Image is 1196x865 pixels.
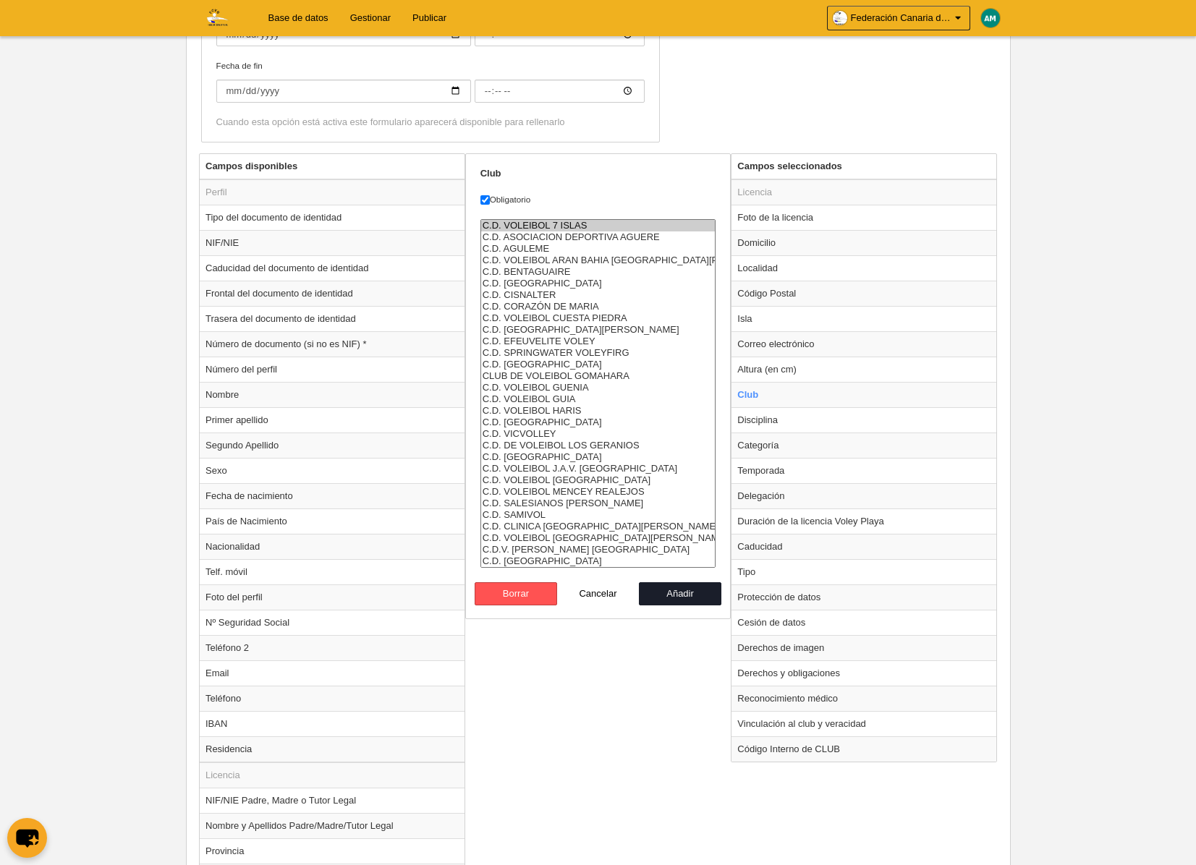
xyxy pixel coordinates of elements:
[731,306,996,331] td: Isla
[481,359,716,370] option: C.D. GAROE
[481,324,716,336] option: C.D. SAN JOSE DOMINICAS
[200,331,465,357] td: Número de documento (si no es NIF) *
[200,508,465,534] td: País de Nacimiento
[731,255,996,281] td: Localidad
[481,521,716,532] option: C.D. CLINICA SAN EUGENIO VOLEY-PLAYA
[481,370,716,382] option: CLUB DE VOLEIBOL GOMAHARA
[481,440,716,451] option: C.D. DE VOLEIBOL LOS GERANIOS
[200,686,465,711] td: Teléfono
[200,610,465,635] td: Nº Seguridad Social
[731,331,996,357] td: Correo electrónico
[731,559,996,584] td: Tipo
[481,498,716,509] option: C.D. SALESIANOS BARTOLOME GARELLI
[481,278,716,289] option: C.D. CANTADAL
[200,534,465,559] td: Nacionalidad
[481,266,716,278] option: C.D. BENTAGUAIRE
[481,255,716,266] option: C.D. VOLEIBOL ARAN BAHIA SAN SEBASTIAN
[731,736,996,762] td: Código Interno de CLUB
[200,736,465,762] td: Residencia
[200,154,465,179] th: Campos disponibles
[731,686,996,711] td: Reconocimiento médico
[481,393,716,405] option: C.D. VOLEIBOL GUIA
[475,80,645,103] input: Fecha de fin
[481,231,716,243] option: C.D. ASOCIACION DEPORTIVA AGUERE
[731,154,996,179] th: Campos seleccionados
[981,9,1000,27] img: c2l6ZT0zMHgzMCZmcz05JnRleHQ9QU0mYmc9MDA4OTdi.png
[7,818,47,858] button: chat-button
[200,838,465,864] td: Provincia
[481,301,716,312] option: C.D. CORAZÓN DE MARIA
[200,255,465,281] td: Caducidad del documento de identidad
[200,762,465,788] td: Licencia
[200,306,465,331] td: Trasera del documento de identidad
[481,532,716,544] option: C.D. VOLEIBOL SAN ROQUE
[200,357,465,382] td: Número del perfil
[216,80,471,103] input: Fecha de fin
[481,289,716,301] option: C.D. CISNALTER
[200,432,465,458] td: Segundo Apellido
[731,483,996,508] td: Delegación
[200,382,465,407] td: Nombre
[216,59,645,103] label: Fecha de fin
[200,281,465,306] td: Frontal del documento de identidad
[833,11,847,25] img: OaKdMG7jwavG.30x30.jpg
[200,230,465,255] td: NIF/NIE
[731,711,996,736] td: Vinculación al club y veracidad
[481,417,716,428] option: C.D. HISPANIA VOLEY PLAYA
[200,788,465,813] td: NIF/NIE Padre, Madre o Tutor Legal
[481,428,716,440] option: C.D. VICVOLLEY
[200,458,465,483] td: Sexo
[481,405,716,417] option: C.D. VOLEIBOL HARIS
[200,711,465,736] td: IBAN
[200,813,465,838] td: Nombre y Apellidos Padre/Madre/Tutor Legal
[481,486,716,498] option: C.D. VOLEIBOL MENCEY REALEJOS
[731,584,996,610] td: Protección de datos
[200,407,465,432] td: Primer apellido
[731,635,996,660] td: Derechos de imagen
[557,582,640,605] button: Cancelar
[200,559,465,584] td: Telf. móvil
[731,281,996,306] td: Código Postal
[480,195,490,205] input: Obligatorio
[481,544,716,555] option: C.D.V. SAYRE MAYSER GRAN CANARIA
[481,336,716,347] option: C.D. EFEUVELITE VOLEY
[481,451,716,463] option: C.D. MARPE
[481,463,716,474] option: C.D. VOLEIBOL J.A.V. OLIMPICO
[731,357,996,382] td: Altura (en cm)
[827,6,970,30] a: Federación Canaria de Voleibol
[481,312,716,324] option: C.D. VOLEIBOL CUESTA PIEDRA
[851,11,952,25] span: Federación Canaria de Voleibol
[200,635,465,660] td: Teléfono 2
[481,474,716,486] option: C.D. VOLEIBOL VILLA OROTAVA
[481,347,716,359] option: C.D. SPRINGWATER VOLEYFIRG
[731,432,996,458] td: Categoría
[731,205,996,230] td: Foto de la licencia
[200,584,465,610] td: Foto del perfil
[731,382,996,407] td: Club
[731,660,996,686] td: Derechos y obligaciones
[481,382,716,393] option: C.D. VOLEIBOL GUENIA
[481,555,716,567] option: C.D. TAKNARA
[731,407,996,432] td: Disciplina
[200,483,465,508] td: Fecha de nacimiento
[731,230,996,255] td: Domicilio
[186,9,246,26] img: Federación Canaria de Voleibol
[200,205,465,230] td: Tipo del documento de identidad
[481,509,716,521] option: C.D. SAMIVOL
[731,610,996,635] td: Cesión de datos
[731,458,996,483] td: Temporada
[216,116,645,129] div: Cuando esta opción está activa este formulario aparecerá disponible para rellenarlo
[480,168,501,179] strong: Club
[200,660,465,686] td: Email
[481,220,716,231] option: C.D. VOLEIBOL 7 ISLAS
[731,534,996,559] td: Caducidad
[731,508,996,534] td: Duración de la licencia Voley Playa
[480,193,716,206] label: Obligatorio
[731,179,996,205] td: Licencia
[475,582,557,605] button: Borrar
[200,179,465,205] td: Perfil
[639,582,721,605] button: Añadir
[481,243,716,255] option: C.D. AGULEME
